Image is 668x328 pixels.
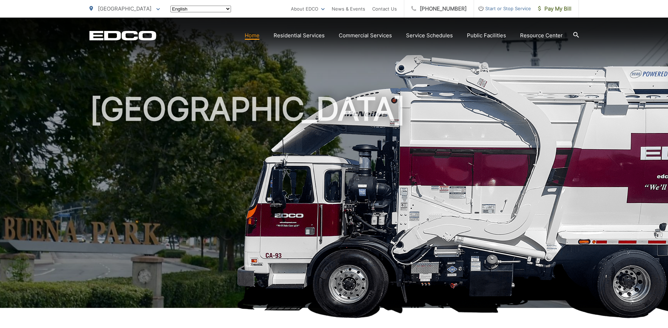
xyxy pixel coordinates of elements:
[291,5,325,13] a: About EDCO
[520,31,563,40] a: Resource Center
[245,31,260,40] a: Home
[406,31,453,40] a: Service Schedules
[332,5,365,13] a: News & Events
[274,31,325,40] a: Residential Services
[538,5,572,13] span: Pay My Bill
[89,92,579,314] h1: [GEOGRAPHIC_DATA]
[170,6,231,12] select: Select a language
[467,31,506,40] a: Public Facilities
[372,5,397,13] a: Contact Us
[89,31,156,40] a: EDCD logo. Return to the homepage.
[98,5,151,12] span: [GEOGRAPHIC_DATA]
[339,31,392,40] a: Commercial Services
